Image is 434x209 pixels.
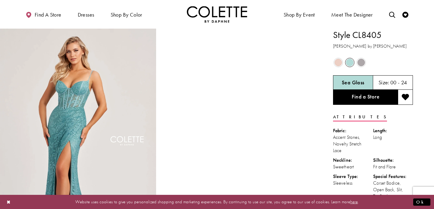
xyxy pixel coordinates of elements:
div: Sleeveless [333,180,373,186]
a: Visit Home Page [187,6,247,23]
h5: 00 - 24 [390,80,407,86]
button: Submit Dialog [413,198,430,206]
div: Length: [373,127,413,134]
video: Style CL8405 Colette by Daphne #1 autoplay loop mute video [159,29,315,107]
img: Colette by Daphne [187,6,247,23]
span: Shop by color [109,6,144,23]
div: Sea Glass [344,57,355,68]
h1: Style CL8405 [333,29,413,41]
span: Find a store [35,12,61,18]
div: Fit and Flare [373,164,413,170]
div: Fabric: [333,127,373,134]
a: Meet the designer [330,6,374,23]
span: Shop By Event [284,12,315,18]
div: Product color controls state depends on size chosen [333,57,413,68]
div: Silhouette: [373,157,413,164]
span: Meet the designer [331,12,373,18]
div: Corset Bodice, Open Back, Slit, Tie Back [373,180,413,200]
div: Rose [333,57,344,68]
div: Special Features: [373,173,413,180]
button: Add to wishlist [398,90,413,105]
h5: Chosen color [342,80,364,86]
span: Shop by color [111,12,142,18]
div: Neckline: [333,157,373,164]
span: Dresses [76,6,96,23]
a: Attributes [333,113,387,121]
span: Size: [379,79,389,86]
div: Sweetheart [333,164,373,170]
button: Close Dialog [4,197,14,207]
span: Dresses [78,12,94,18]
a: here [350,199,358,205]
div: Smoke [356,57,366,68]
div: Sleeve Type: [333,173,373,180]
a: Check Wishlist [401,6,410,23]
a: Find a Store [333,90,398,105]
p: Website uses cookies to give you personalized shopping and marketing experiences. By continuing t... [43,198,391,206]
a: Find a store [24,6,63,23]
a: Toggle search [388,6,397,23]
div: Accent Stones, Novelty Stretch Lace [333,134,373,154]
div: Long [373,134,413,141]
h3: [PERSON_NAME] by [PERSON_NAME] [333,43,413,50]
span: Shop By Event [282,6,316,23]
